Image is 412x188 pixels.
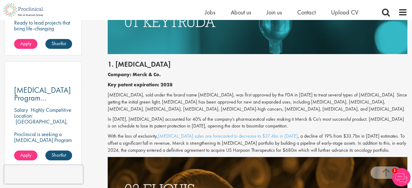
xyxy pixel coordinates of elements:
a: About us [231,8,251,16]
a: Upload CV [331,8,358,16]
h2: 1. [MEDICAL_DATA] [108,60,407,68]
iframe: reCAPTCHA [4,165,83,184]
a: [MEDICAL_DATA] sales are forecasted to decrease to $27.4bn in [DATE] [158,133,298,139]
a: [MEDICAL_DATA] Program Manager [14,86,72,102]
span: 1 [392,168,397,173]
a: Shortlist [45,39,72,49]
span: Apply [20,152,31,158]
a: Jobs [205,8,215,16]
span: [MEDICAL_DATA] Program Manager [14,85,71,111]
p: In [DATE], [MEDICAL_DATA] accounted for 40% of the company’s pharmaceutical sales making it Merck... [108,116,407,130]
b: Key patent expiration: 2028 [108,81,173,88]
p: Proclinical is seeking a [MEDICAL_DATA] Program Manager to join our client's team for an exciting... [14,131,72,172]
img: Chatbot [392,168,410,186]
a: Shortlist [45,151,72,160]
a: Contact [297,8,316,16]
p: Highly Competitive [31,106,71,113]
p: With the loss of exclusivity, , a decline of 19% from $33.7bn in [DATE] estimates. To offset a si... [108,133,407,154]
span: Salary [14,106,28,113]
span: Location: [14,112,33,119]
a: Apply [14,39,37,49]
p: [GEOGRAPHIC_DATA], [GEOGRAPHIC_DATA] [14,118,68,131]
b: Company: Merck & Co. [108,71,161,78]
a: Apply [14,151,37,160]
p: [MEDICAL_DATA], sold under the brand name [MEDICAL_DATA], was first approved by the FDA in [DATE]... [108,92,407,113]
a: Join us [267,8,282,16]
span: Apply [20,40,31,47]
